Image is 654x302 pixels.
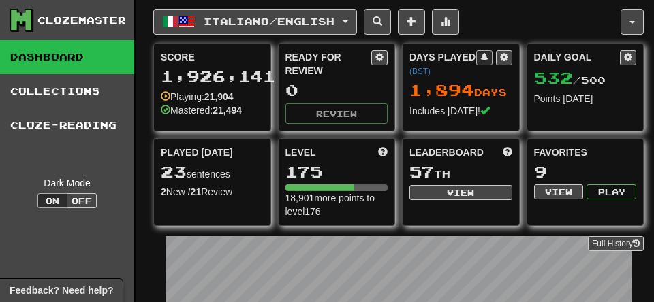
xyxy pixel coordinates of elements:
[161,90,234,103] div: Playing:
[161,50,264,64] div: Score
[409,163,512,181] div: th
[587,184,636,199] button: Play
[588,236,644,251] a: Full History
[398,9,425,35] button: Add sentence to collection
[161,103,242,117] div: Mastered:
[285,146,316,159] span: Level
[534,146,637,159] div: Favorites
[534,92,637,105] div: Points [DATE]
[409,82,512,99] div: Day s
[409,185,512,200] button: View
[161,68,264,85] div: 1,926,141
[37,193,67,208] button: On
[191,186,202,197] strong: 21
[285,103,388,124] button: Review
[378,146,388,159] span: Score more points to level up
[67,193,97,208] button: Off
[534,163,637,180] div: 9
[534,184,584,199] button: View
[10,284,113,297] span: Open feedback widget
[409,50,476,78] div: Days Played
[432,9,459,35] button: More stats
[204,91,234,102] strong: 21,904
[503,146,512,159] span: This week in points, UTC
[285,50,372,78] div: Ready for Review
[204,16,334,27] span: Italiano / English
[409,162,434,181] span: 57
[161,185,264,199] div: New / Review
[534,68,573,87] span: 532
[161,162,187,181] span: 23
[409,146,484,159] span: Leaderboard
[161,163,264,181] div: sentences
[285,191,388,218] div: 18,901 more points to level 176
[534,74,606,86] span: / 500
[213,105,242,116] strong: 21,494
[285,82,388,99] div: 0
[37,14,126,27] div: Clozemaster
[285,163,388,180] div: 175
[10,176,124,190] div: Dark Mode
[153,9,357,35] button: Italiano/English
[534,50,621,65] div: Daily Goal
[364,9,391,35] button: Search sentences
[409,80,474,99] span: 1,894
[161,146,233,159] span: Played [DATE]
[409,67,431,76] a: (BST)
[409,104,512,118] div: Includes [DATE]!
[161,186,166,197] strong: 2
